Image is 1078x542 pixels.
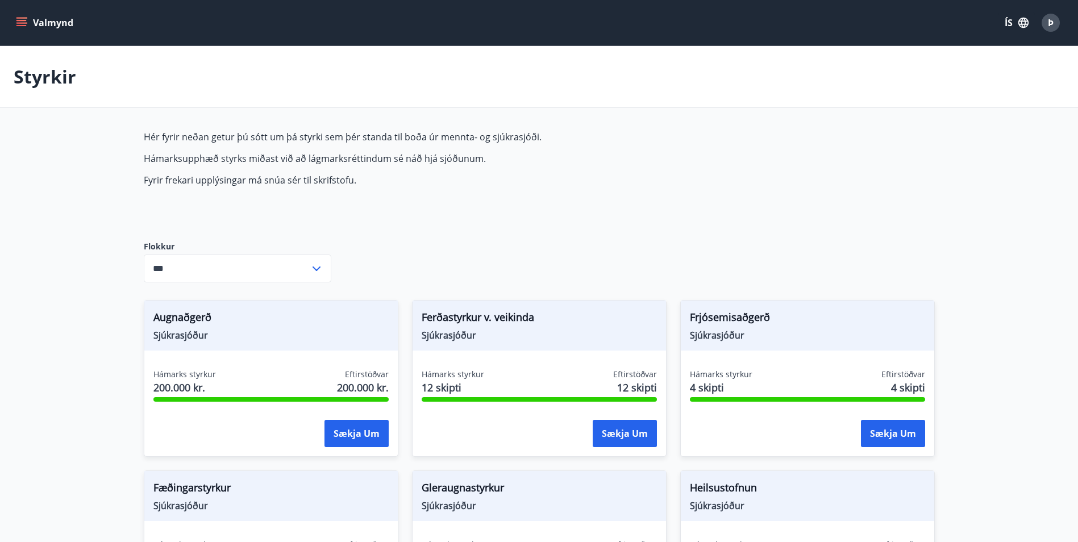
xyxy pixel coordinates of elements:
span: Ferðastyrkur v. veikinda [422,310,657,329]
p: Hér fyrir neðan getur þú sótt um þá styrki sem þér standa til boða úr mennta- og sjúkrasjóði. [144,131,680,143]
span: Sjúkrasjóður [153,499,389,512]
span: Sjúkrasjóður [690,499,925,512]
p: Fyrir frekari upplýsingar má snúa sér til skrifstofu. [144,174,680,186]
button: Sækja um [324,420,389,447]
span: Sjúkrasjóður [690,329,925,341]
p: Styrkir [14,64,76,89]
span: Hámarks styrkur [690,369,752,380]
span: Augnaðgerð [153,310,389,329]
span: Frjósemisaðgerð [690,310,925,329]
span: 200.000 kr. [153,380,216,395]
button: menu [14,12,78,33]
span: Eftirstöðvar [881,369,925,380]
p: Hámarksupphæð styrks miðast við að lágmarksréttindum sé náð hjá sjóðunum. [144,152,680,165]
span: Hámarks styrkur [153,369,216,380]
span: Hámarks styrkur [422,369,484,380]
span: 12 skipti [617,380,657,395]
span: 4 skipti [690,380,752,395]
button: Sækja um [861,420,925,447]
span: Gleraugnastyrkur [422,480,657,499]
span: Heilsustofnun [690,480,925,499]
span: Sjúkrasjóður [153,329,389,341]
span: Eftirstöðvar [345,369,389,380]
span: Sjúkrasjóður [422,329,657,341]
button: Sækja um [593,420,657,447]
span: 200.000 kr. [337,380,389,395]
span: 12 skipti [422,380,484,395]
span: Þ [1048,16,1054,29]
span: Sjúkrasjóður [422,499,657,512]
label: Flokkur [144,241,331,252]
span: Eftirstöðvar [613,369,657,380]
span: 4 skipti [891,380,925,395]
button: ÍS [998,12,1035,33]
button: Þ [1037,9,1064,36]
span: Fæðingarstyrkur [153,480,389,499]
